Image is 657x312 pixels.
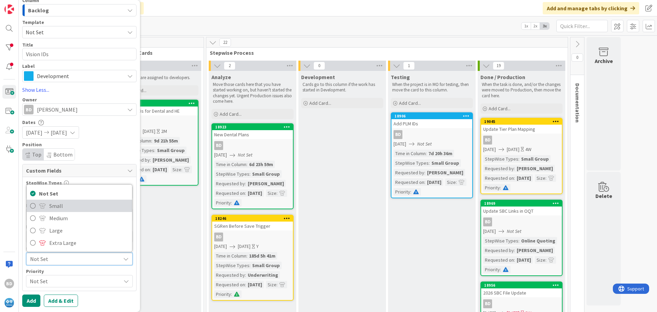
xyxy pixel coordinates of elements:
i: Not Set [507,228,521,234]
div: Y [256,243,259,250]
span: Assigned Cards [115,49,195,56]
span: Large [49,225,129,236]
label: Title [22,42,33,48]
span: Add Card... [399,100,421,106]
div: BD [117,117,198,126]
div: 18969 [481,200,562,207]
div: 18906Add PLM IDs [391,113,472,128]
div: Small Group [155,147,186,154]
span: Medium [49,213,129,223]
div: [PERSON_NAME] [151,156,191,164]
div: 19045 [484,119,562,124]
div: BD [483,217,492,226]
div: StepWise Types [483,155,518,163]
div: Requested on [394,178,424,186]
div: StepWise Types [394,159,429,167]
div: 6d 23h 59m [247,161,275,168]
span: : [518,155,519,163]
div: BD [483,299,492,308]
div: StepWise Types [483,237,518,245]
span: [PERSON_NAME] [37,105,78,114]
div: [DATE] [515,174,533,182]
div: SGRen Before Save Trigger [212,222,293,230]
div: Online Quoting [519,237,557,245]
div: StepWise Types [214,262,249,269]
textarea: Vision IDs [22,48,137,60]
div: Priority [483,184,500,191]
div: 18246 [212,215,293,222]
div: New Dental Plans [212,130,293,139]
span: 1x [521,23,531,29]
div: 18246 [215,216,293,221]
span: Not Set [26,28,119,37]
span: [DATE] [507,146,519,153]
div: 18246SGRen Before Save Trigger [212,215,293,230]
div: Requested by [483,247,514,254]
div: Time in Column [214,252,246,260]
div: 18956 [481,282,562,288]
div: Requested on [214,189,245,197]
span: [DATE] [483,146,496,153]
div: Requested by [394,169,424,176]
div: [PERSON_NAME] [246,180,286,187]
div: BD [212,141,293,150]
span: 22 [219,38,231,47]
div: Archive [595,57,613,65]
div: BD [212,233,293,241]
div: Small Group [519,155,551,163]
div: Underwriting [246,271,280,279]
span: Bottom [53,151,73,158]
span: 2x [531,23,540,29]
div: Add PLM IDs for Dental and HE [117,107,198,115]
span: : [231,199,232,207]
span: : [514,247,515,254]
span: Label [22,64,35,68]
label: Requested by [26,202,57,209]
span: : [514,174,515,182]
img: Visit kanbanzone.com [4,4,14,14]
span: : [151,137,152,145]
span: 3x [540,23,549,29]
span: : [150,166,151,173]
span: Small [49,201,129,211]
div: BD [214,141,223,150]
div: Priority [394,188,410,196]
span: [DATE] [143,128,155,135]
div: Requested on [214,281,245,288]
div: BD [481,299,562,308]
span: [DATE] [394,140,406,148]
span: : [276,189,278,197]
span: 0 [571,53,583,62]
span: 1 [403,62,415,70]
div: 9d 21h 55m [152,137,180,145]
div: Small Group [430,159,461,167]
div: [DATE] [151,166,169,173]
div: 18906 [391,113,472,119]
span: : [245,189,246,197]
div: Add and manage tabs by clicking [543,2,639,14]
div: [PERSON_NAME] [515,165,555,172]
div: StepWise Types [214,170,249,178]
p: When the task is done, and/or the changes were moved to Production, then move the card here. [482,82,561,99]
div: 19006 [120,101,198,106]
span: Done / Production [480,74,525,80]
span: : [424,169,425,176]
div: 18923 [212,124,293,130]
a: Extra Large [27,237,132,249]
span: Add Card... [309,100,331,106]
button: Backlog [22,4,137,16]
div: BD [394,130,402,139]
span: Analyze [211,74,231,80]
div: [DATE] [425,178,443,186]
a: Medium [27,212,132,224]
div: Add PLM IDs [391,119,472,128]
div: 19006Add PLM IDs for Dental and HE [117,100,198,115]
div: Small Group [250,262,282,269]
span: Dates [22,120,36,125]
div: Requested on [483,256,514,264]
div: Size [266,189,276,197]
i: Not Set [238,152,253,158]
div: BD [391,130,472,139]
span: Template [22,20,44,25]
div: 18923New Dental Plans [212,124,293,139]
